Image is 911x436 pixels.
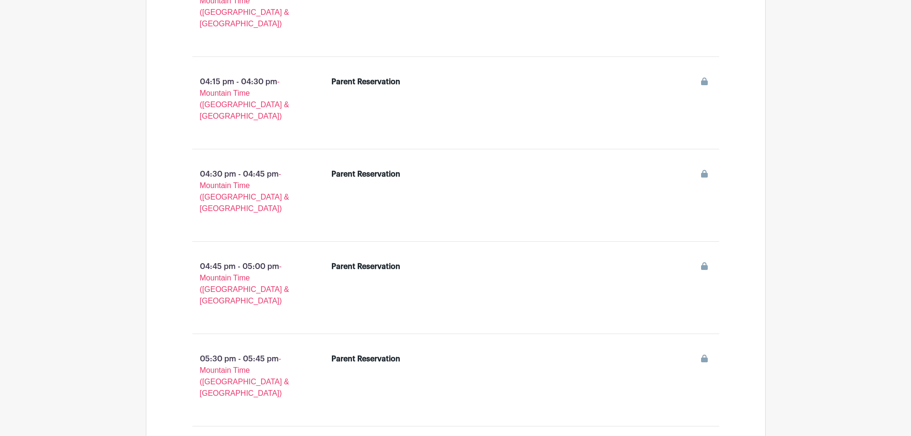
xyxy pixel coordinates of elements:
[331,168,400,180] div: Parent Reservation
[331,353,400,365] div: Parent Reservation
[177,349,317,403] p: 05:30 pm - 05:45 pm
[177,257,317,311] p: 04:45 pm - 05:00 pm
[177,165,317,218] p: 04:30 pm - 04:45 pm
[331,76,400,88] div: Parent Reservation
[331,261,400,272] div: Parent Reservation
[177,72,317,126] p: 04:15 pm - 04:30 pm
